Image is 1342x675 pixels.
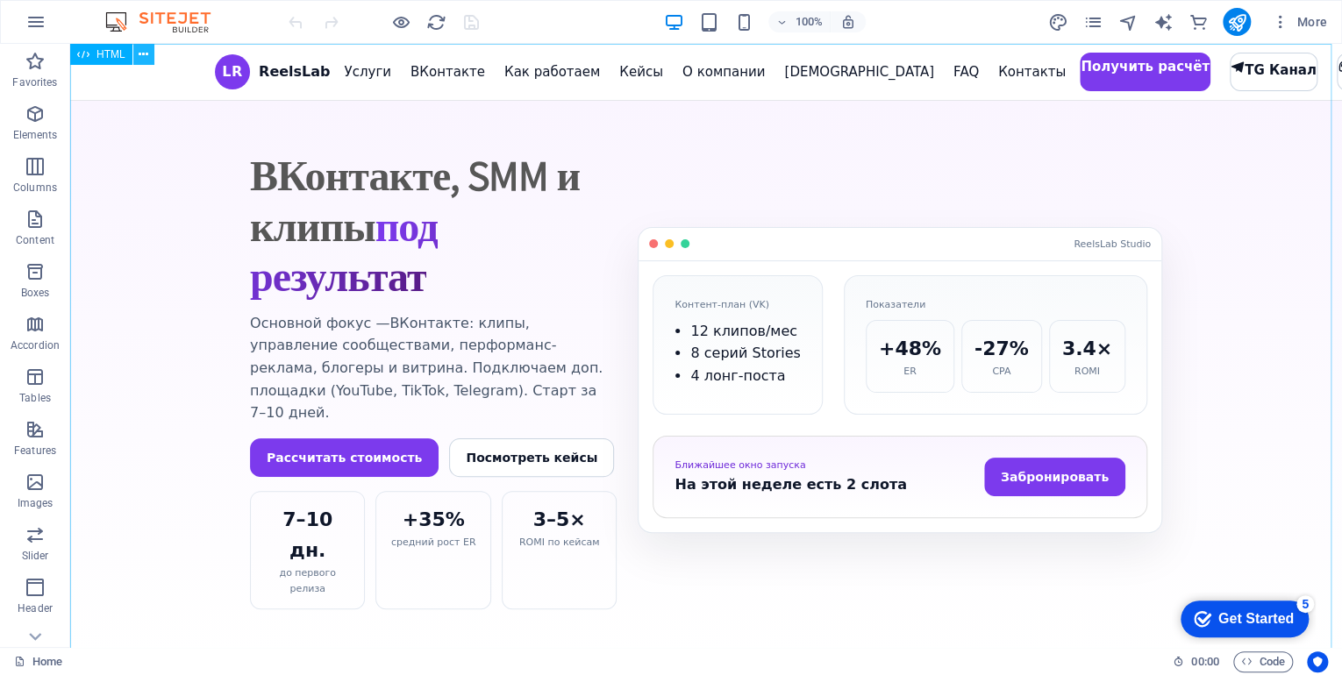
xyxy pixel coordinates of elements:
[47,19,123,35] div: Get Started
[18,601,53,615] p: Header
[1082,12,1103,32] i: Pages (Ctrl+Alt+S)
[21,286,50,300] p: Boxes
[19,391,51,405] p: Tables
[1203,655,1206,668] span: :
[1191,651,1218,672] span: 00 00
[101,11,232,32] img: Editor Logo
[125,4,143,21] div: 5
[14,444,56,458] p: Features
[18,496,54,510] p: Images
[10,9,138,46] div: Get Started 5 items remaining, 0% complete
[1188,11,1209,32] button: commerce
[1153,12,1173,32] i: AI Writer
[1117,12,1138,32] i: Navigator
[16,233,54,247] p: Content
[1226,12,1246,32] i: Publish
[1233,651,1293,672] button: Code
[390,11,411,32] button: Click here to leave preview mode and continue editing
[1153,11,1174,32] button: text_generator
[425,11,446,32] button: reload
[1272,13,1327,31] span: More
[1082,11,1103,32] button: pages
[1047,11,1068,32] button: design
[1188,12,1208,32] i: Commerce
[1265,8,1334,36] button: More
[11,338,60,352] p: Accordion
[768,11,831,32] button: 100%
[22,549,49,563] p: Slider
[1047,12,1067,32] i: Design (Ctrl+Alt+Y)
[426,12,446,32] i: Reload page
[1173,651,1219,672] h6: Session time
[1223,8,1251,36] button: publish
[840,14,856,30] i: On resize automatically adjust zoom level to fit chosen device.
[12,75,57,89] p: Favorites
[13,128,58,142] p: Elements
[14,651,62,672] a: Click to cancel selection. Double-click to open Pages
[795,11,823,32] h6: 100%
[96,49,125,60] span: HTML
[1241,651,1285,672] span: Code
[13,181,57,195] p: Columns
[1117,11,1139,32] button: navigator
[1307,651,1328,672] button: Usercentrics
